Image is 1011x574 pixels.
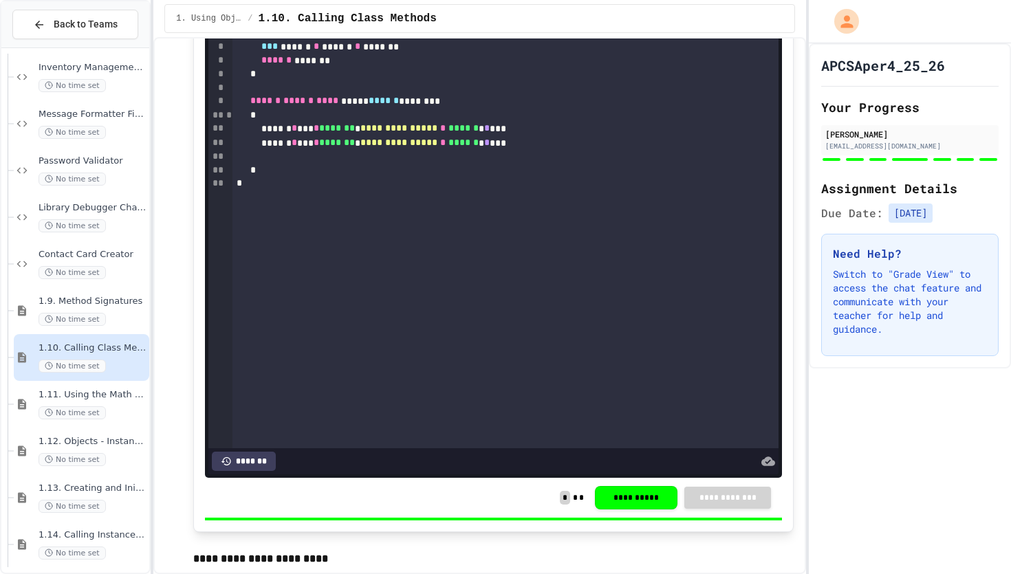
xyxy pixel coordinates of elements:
[39,360,106,373] span: No time set
[39,529,146,541] span: 1.14. Calling Instance Methods
[54,17,118,32] span: Back to Teams
[39,155,146,167] span: Password Validator
[820,5,862,37] div: My Account
[39,266,106,279] span: No time set
[833,267,987,336] p: Switch to "Grade View" to access the chat feature and communicate with your teacher for help and ...
[39,453,106,466] span: No time set
[39,62,146,74] span: Inventory Management System
[821,56,945,75] h1: APCSAper4_25_26
[39,109,146,120] span: Message Formatter Fixer
[825,128,994,140] div: [PERSON_NAME]
[821,205,883,221] span: Due Date:
[39,173,106,186] span: No time set
[39,483,146,494] span: 1.13. Creating and Initializing Objects: Constructors
[39,406,106,419] span: No time set
[39,126,106,139] span: No time set
[821,98,999,117] h2: Your Progress
[39,249,146,261] span: Contact Card Creator
[39,79,106,92] span: No time set
[12,10,138,39] button: Back to Teams
[248,13,252,24] span: /
[39,202,146,214] span: Library Debugger Challenge
[889,203,933,223] span: [DATE]
[39,500,106,513] span: No time set
[833,245,987,262] h3: Need Help?
[39,296,146,307] span: 1.9. Method Signatures
[39,389,146,401] span: 1.11. Using the Math Class
[39,342,146,354] span: 1.10. Calling Class Methods
[39,547,106,560] span: No time set
[176,13,242,24] span: 1. Using Objects and Methods
[825,141,994,151] div: [EMAIL_ADDRESS][DOMAIN_NAME]
[259,10,437,27] span: 1.10. Calling Class Methods
[39,436,146,448] span: 1.12. Objects - Instances of Classes
[821,179,999,198] h2: Assignment Details
[39,219,106,232] span: No time set
[39,313,106,326] span: No time set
